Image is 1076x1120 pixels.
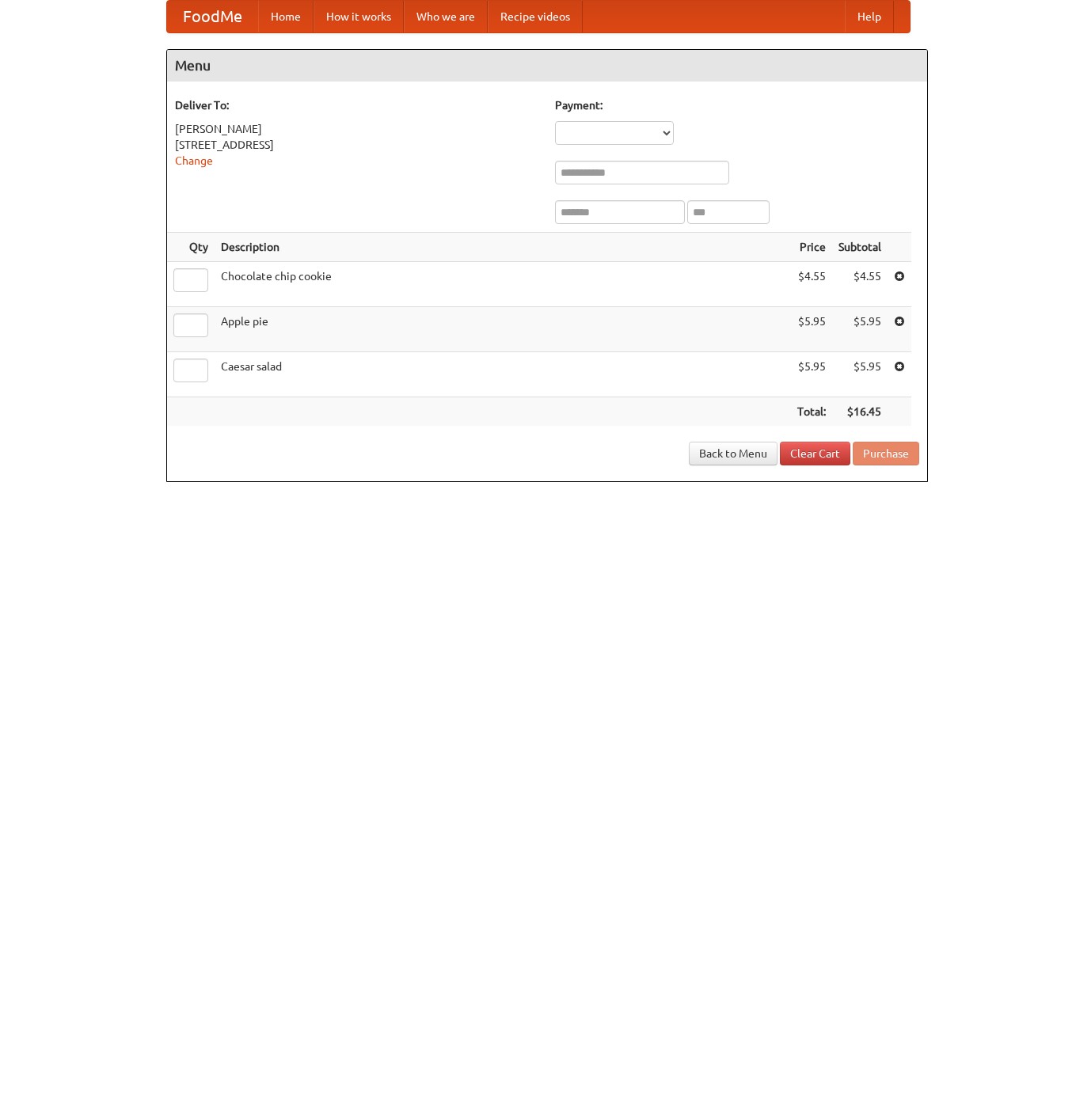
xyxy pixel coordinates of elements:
[175,121,539,137] div: [PERSON_NAME]
[215,307,791,352] td: Apple pie
[175,97,539,113] h5: Deliver To:
[404,1,488,32] a: Who we are
[175,154,213,167] a: Change
[167,1,258,32] a: FoodMe
[167,50,927,82] h4: Menu
[853,442,919,465] button: Purchase
[845,1,894,32] a: Help
[791,262,832,307] td: $4.55
[215,233,791,262] th: Description
[175,137,539,153] div: [STREET_ADDRESS]
[314,1,404,32] a: How it works
[791,352,832,397] td: $5.95
[832,352,888,397] td: $5.95
[215,352,791,397] td: Caesar salad
[258,1,314,32] a: Home
[791,397,832,427] th: Total:
[167,233,215,262] th: Qty
[832,262,888,307] td: $4.55
[791,233,832,262] th: Price
[832,233,888,262] th: Subtotal
[832,307,888,352] td: $5.95
[832,397,888,427] th: $16.45
[488,1,583,32] a: Recipe videos
[689,442,778,465] a: Back to Menu
[791,307,832,352] td: $5.95
[780,442,850,465] a: Clear Cart
[555,97,919,113] h5: Payment:
[215,262,791,307] td: Chocolate chip cookie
